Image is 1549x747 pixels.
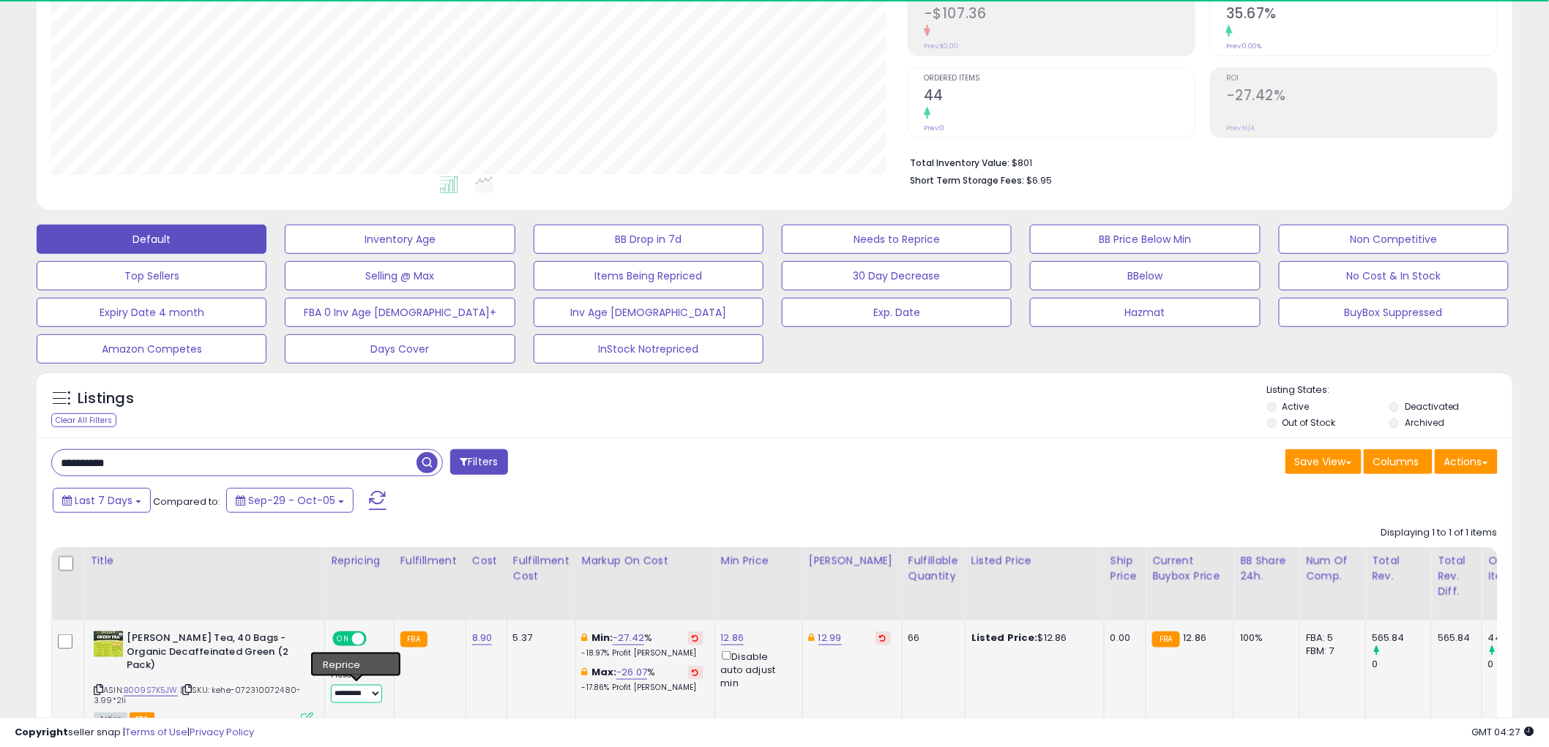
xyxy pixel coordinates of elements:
[1372,553,1425,584] div: Total Rev.
[513,553,570,584] div: Fulfillment Cost
[1472,725,1534,739] span: 2025-10-13 04:27 GMT
[721,631,744,645] a: 12.86
[331,654,383,667] div: Win BuyBox
[1306,645,1354,658] div: FBM: 7
[334,633,352,645] span: ON
[1372,658,1431,671] div: 0
[924,5,1195,25] h2: -$107.36
[51,413,116,427] div: Clear All Filters
[924,87,1195,107] h2: 44
[1438,631,1471,645] div: 565.84
[1026,173,1052,187] span: $6.95
[190,725,254,739] a: Privacy Policy
[971,631,1038,645] b: Listed Price:
[818,631,842,645] a: 12.99
[450,449,507,475] button: Filters
[1306,553,1359,584] div: Num of Comp.
[15,725,68,739] strong: Copyright
[1240,553,1294,584] div: BB Share 24h.
[721,553,796,568] div: Min Price
[782,298,1012,327] button: Exp. Date
[782,225,1012,254] button: Needs to Reprice
[908,631,954,645] div: 66
[582,666,703,693] div: %
[37,334,266,364] button: Amazon Competes
[124,684,178,697] a: B009S7K5JW
[1488,658,1548,671] div: 0
[1435,449,1498,474] button: Actions
[94,631,313,724] div: ASIN:
[534,225,764,254] button: BB Drop in 7d
[908,553,959,584] div: Fulfillable Quantity
[37,225,266,254] button: Default
[1226,87,1497,107] h2: -27.42%
[582,553,709,568] div: Markup on Cost
[127,631,305,676] b: [PERSON_NAME] Tea, 40 Bags - Organic Decaffeinated Green (2 Pack)
[1364,449,1433,474] button: Columns
[534,298,764,327] button: Inv Age [DEMOGRAPHIC_DATA]
[1438,553,1476,599] div: Total Rev. Diff.
[1279,225,1509,254] button: Non Competitive
[94,684,301,706] span: | SKU: kehe-072310072480-3.99*2li
[153,495,220,508] span: Compared to:
[130,713,154,725] span: FBA
[1226,5,1497,25] h2: 35.67%
[1111,631,1135,645] div: 0.00
[1488,553,1542,584] div: Ordered Items
[1152,631,1179,647] small: FBA
[78,388,134,409] h5: Listings
[1184,631,1207,645] span: 12.86
[575,547,714,620] th: The percentage added to the cost of goods (COGS) that forms the calculator for Min & Max prices.
[37,261,266,290] button: Top Sellers
[1279,298,1509,327] button: BuyBox Suppressed
[721,648,791,690] div: Disable auto adjust min
[1405,416,1444,429] label: Archived
[582,683,703,693] p: -17.86% Profit [PERSON_NAME]
[971,631,1093,645] div: $12.86
[924,42,958,50] small: Prev: $0.00
[1240,631,1288,645] div: 100%
[75,493,132,508] span: Last 7 Days
[924,75,1195,83] span: Ordered Items
[971,553,1098,568] div: Listed Price
[125,725,187,739] a: Terms of Use
[1381,526,1498,540] div: Displaying 1 to 1 of 1 items
[534,334,764,364] button: InStock Notrepriced
[582,648,703,658] p: -18.97% Profit [PERSON_NAME]
[365,633,388,645] span: OFF
[53,488,151,513] button: Last 7 Days
[400,631,428,647] small: FBA
[613,631,644,645] a: -27.42
[285,298,515,327] button: FBA 0 Inv Age [DEMOGRAPHIC_DATA]+
[591,631,613,645] b: Min:
[1488,631,1548,645] div: 44
[910,174,1024,187] b: Short Term Storage Fees:
[910,157,1009,169] b: Total Inventory Value:
[472,631,493,645] a: 8.90
[285,334,515,364] button: Days Cover
[809,553,896,568] div: [PERSON_NAME]
[1030,261,1260,290] button: BBelow
[910,153,1487,170] li: $801
[513,631,564,645] div: 5.37
[90,553,318,568] div: Title
[534,261,764,290] button: Items Being Repriced
[1030,225,1260,254] button: BB Price Below Min
[400,553,460,568] div: Fulfillment
[248,493,335,508] span: Sep-29 - Oct-05
[1373,454,1419,469] span: Columns
[331,670,383,703] div: Preset:
[94,631,123,657] img: 51SGqYEWfJL._SL40_.jpg
[591,665,617,679] b: Max:
[582,631,703,658] div: %
[1306,631,1354,645] div: FBA: 5
[1405,400,1460,413] label: Deactivated
[226,488,354,513] button: Sep-29 - Oct-05
[616,665,647,680] a: -26.07
[1283,400,1310,413] label: Active
[1285,449,1362,474] button: Save View
[1279,261,1509,290] button: No Cost & In Stock
[1226,75,1497,83] span: ROI
[1226,124,1255,132] small: Prev: N/A
[15,726,254,740] div: seller snap | |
